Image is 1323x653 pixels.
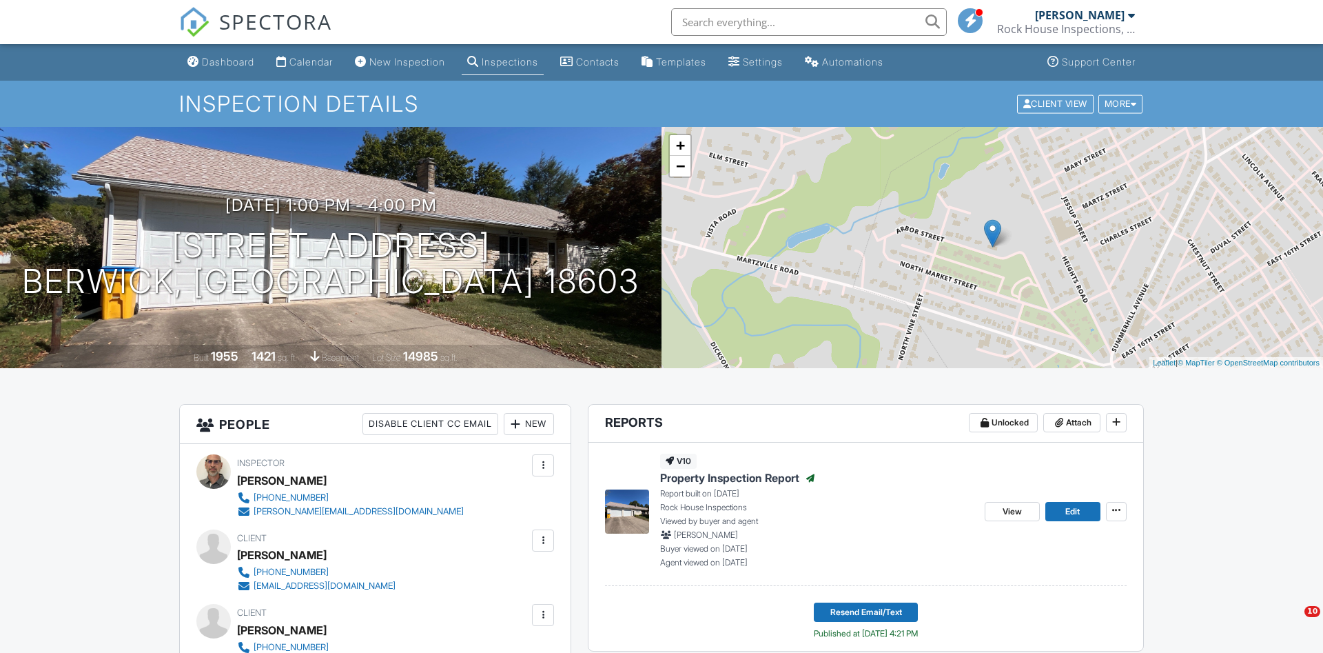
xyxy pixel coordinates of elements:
[252,349,276,363] div: 1421
[576,56,619,68] div: Contacts
[237,565,396,579] a: [PHONE_NUMBER]
[254,506,464,517] div: [PERSON_NAME][EMAIL_ADDRESS][DOMAIN_NAME]
[237,491,464,505] a: [PHONE_NUMBER]
[237,545,327,565] div: [PERSON_NAME]
[237,533,267,543] span: Client
[670,135,690,156] a: Zoom in
[194,352,209,363] span: Built
[656,56,706,68] div: Templates
[219,7,332,36] span: SPECTORA
[799,50,889,75] a: Automations (Basic)
[555,50,625,75] a: Contacts
[723,50,788,75] a: Settings
[369,56,445,68] div: New Inspection
[1042,50,1141,75] a: Support Center
[254,567,329,578] div: [PHONE_NUMBER]
[254,492,329,503] div: [PHONE_NUMBER]
[372,352,401,363] span: Lot Size
[1153,359,1176,367] a: Leaflet
[671,8,947,36] input: Search everything...
[254,642,329,653] div: [PHONE_NUMBER]
[362,413,498,435] div: Disable Client CC Email
[1098,94,1143,113] div: More
[237,607,267,618] span: Client
[1016,98,1097,108] a: Client View
[179,7,209,37] img: The Best Home Inspection Software - Spectora
[237,470,327,491] div: [PERSON_NAME]
[504,413,554,435] div: New
[440,352,458,363] span: sq.ft.
[237,505,464,519] a: [PERSON_NAME][EMAIL_ADDRESS][DOMAIN_NAME]
[349,50,451,75] a: New Inspection
[211,349,238,363] div: 1955
[202,56,254,68] div: Dashboard
[1178,359,1215,367] a: © MapTiler
[462,50,544,75] a: Inspections
[636,50,712,75] a: Templates
[1304,606,1320,617] span: 10
[482,56,538,68] div: Inspections
[1062,56,1136,68] div: Support Center
[822,56,883,68] div: Automations
[254,581,396,592] div: [EMAIL_ADDRESS][DOMAIN_NAME]
[1149,357,1323,369] div: |
[225,196,437,214] h3: [DATE] 1:00 pm - 4:00 pm
[1017,94,1094,113] div: Client View
[237,579,396,593] a: [EMAIL_ADDRESS][DOMAIN_NAME]
[237,458,285,468] span: Inspector
[179,19,332,48] a: SPECTORA
[22,228,639,301] h1: [STREET_ADDRESS] Berwick, [GEOGRAPHIC_DATA] 18603
[743,56,783,68] div: Settings
[182,50,260,75] a: Dashboard
[1035,8,1125,22] div: [PERSON_NAME]
[997,22,1135,36] div: Rock House Inspections, LLC.
[278,352,297,363] span: sq. ft.
[1217,359,1320,367] a: © OpenStreetMap contributors
[403,349,438,363] div: 14985
[180,405,571,444] h3: People
[271,50,338,75] a: Calendar
[237,620,327,641] div: [PERSON_NAME]
[670,156,690,177] a: Zoom out
[322,352,359,363] span: basement
[1276,606,1309,639] iframe: Intercom live chat
[289,56,333,68] div: Calendar
[179,92,1144,116] h1: Inspection Details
